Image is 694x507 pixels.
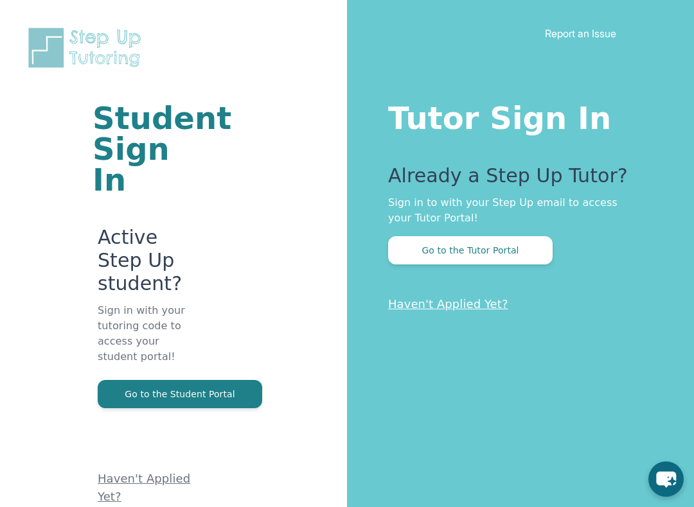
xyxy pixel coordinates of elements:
a: Haven't Applied Yet? [388,297,508,311]
h1: Student Sign In [93,103,193,195]
p: Sign in to with your Step Up email to access your Tutor Portal! [388,195,643,226]
a: Report an Issue [545,27,616,40]
button: chat-button [648,461,684,497]
p: Active Step Up student? [98,226,193,303]
a: Haven't Applied Yet? [98,472,190,503]
a: Go to the Tutor Portal [388,244,553,256]
p: Sign in with your tutoring code to access your student portal! [98,303,193,380]
a: Go to the Student Portal [98,388,262,400]
img: Step Up Tutoring horizontal logo [26,26,149,70]
p: Already a Step Up Tutor? [388,164,643,195]
button: Go to the Tutor Portal [388,236,553,264]
button: Go to the Student Portal [98,380,262,408]
h1: Tutor Sign In [388,98,643,133]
